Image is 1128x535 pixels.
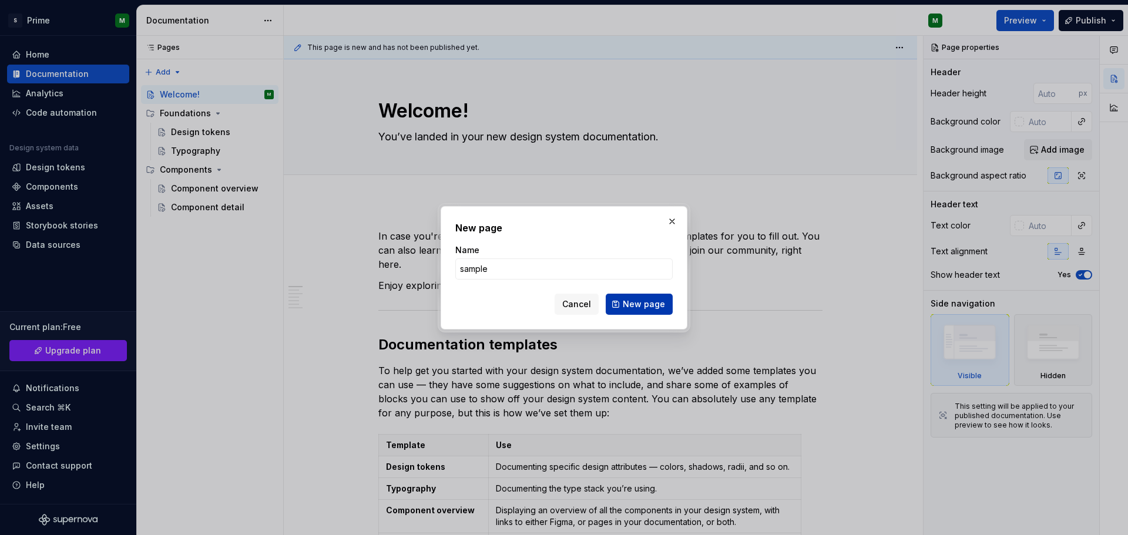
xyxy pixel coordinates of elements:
span: New page [623,298,665,310]
button: New page [606,294,673,315]
label: Name [455,244,479,256]
span: Cancel [562,298,591,310]
button: Cancel [555,294,599,315]
h2: New page [455,221,673,235]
